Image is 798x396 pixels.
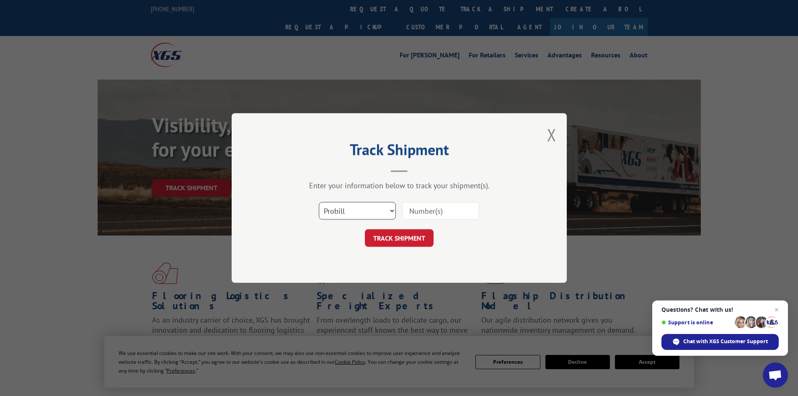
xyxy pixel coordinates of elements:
[683,338,768,345] span: Chat with XGS Customer Support
[274,144,525,160] h2: Track Shipment
[661,319,732,326] span: Support is online
[661,334,779,350] div: Chat with XGS Customer Support
[661,306,779,313] span: Questions? Chat with us!
[365,229,434,247] button: TRACK SHIPMENT
[274,181,525,190] div: Enter your information below to track your shipment(s).
[547,124,556,146] button: Close modal
[772,305,782,315] span: Close chat
[763,362,788,388] div: Open chat
[402,202,479,220] input: Number(s)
